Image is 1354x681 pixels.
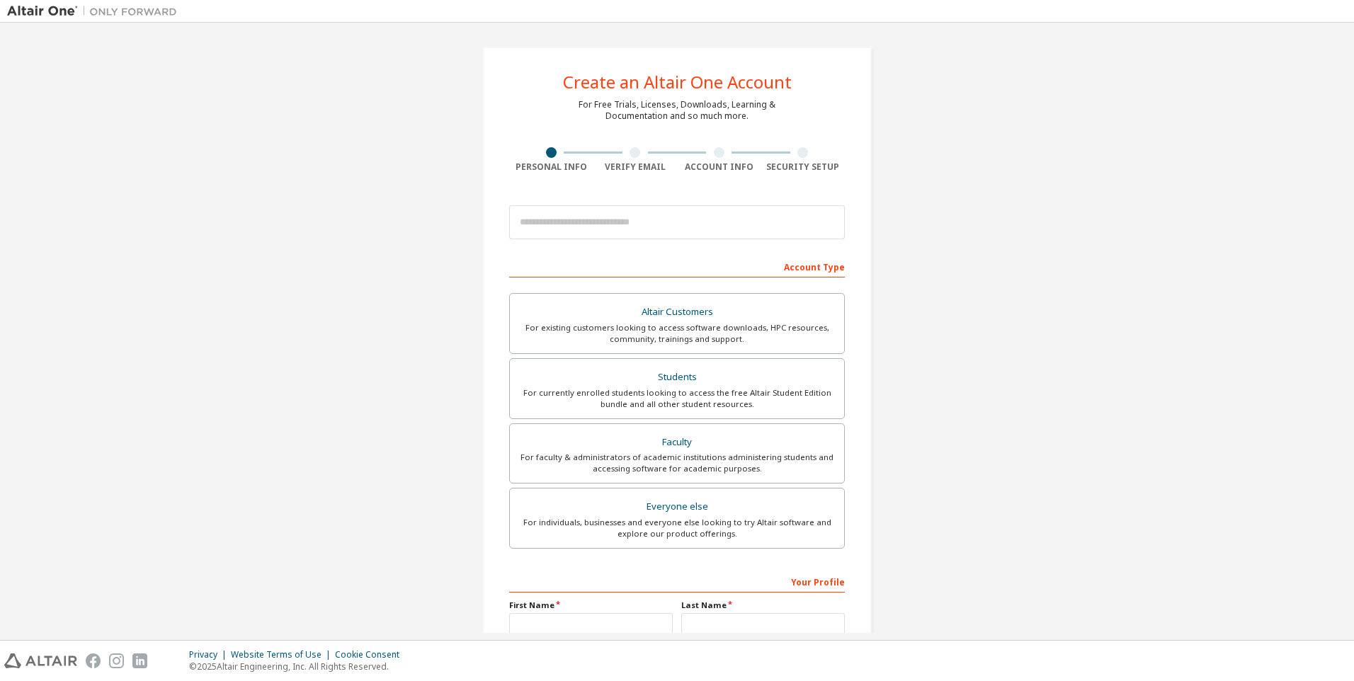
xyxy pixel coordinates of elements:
div: Students [518,367,836,387]
img: linkedin.svg [132,653,147,668]
div: Website Terms of Use [231,649,335,660]
div: Account Info [677,161,761,173]
label: First Name [509,600,673,611]
div: Personal Info [509,161,593,173]
div: Faculty [518,433,836,452]
label: Last Name [681,600,845,611]
div: Verify Email [593,161,678,173]
img: facebook.svg [86,653,101,668]
div: For currently enrolled students looking to access the free Altair Student Edition bundle and all ... [518,387,836,410]
img: altair_logo.svg [4,653,77,668]
div: Everyone else [518,497,836,517]
div: For faculty & administrators of academic institutions administering students and accessing softwa... [518,452,836,474]
img: Altair One [7,4,184,18]
div: Account Type [509,255,845,277]
div: For Free Trials, Licenses, Downloads, Learning & Documentation and so much more. [579,99,775,122]
div: Your Profile [509,570,845,593]
div: For individuals, businesses and everyone else looking to try Altair software and explore our prod... [518,517,836,539]
div: Security Setup [761,161,846,173]
div: Privacy [189,649,231,660]
div: Altair Customers [518,302,836,322]
div: Cookie Consent [335,649,408,660]
div: For existing customers looking to access software downloads, HPC resources, community, trainings ... [518,322,836,345]
div: Create an Altair One Account [563,74,792,91]
p: © 2025 Altair Engineering, Inc. All Rights Reserved. [189,660,408,673]
img: instagram.svg [109,653,124,668]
